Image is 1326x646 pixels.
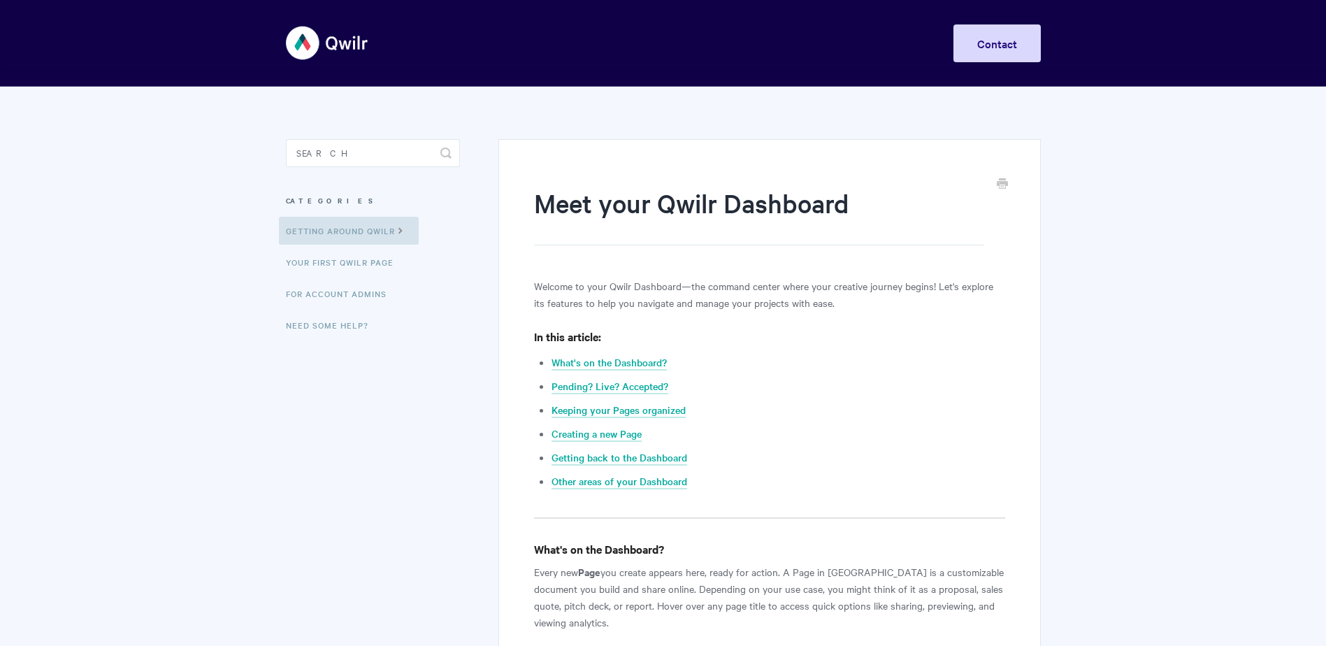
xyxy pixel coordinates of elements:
[534,329,601,344] strong: In this article:
[953,24,1041,62] a: Contact
[552,426,642,442] a: Creating a new Page
[552,474,687,489] a: Other areas of your Dashboard
[997,177,1008,192] a: Print this Article
[279,217,419,245] a: Getting Around Qwilr
[552,379,668,394] a: Pending? Live? Accepted?
[286,17,369,69] img: Qwilr Help Center
[578,564,600,579] strong: Page
[286,188,460,213] h3: Categories
[286,139,460,167] input: Search
[286,311,379,339] a: Need Some Help?
[534,278,1004,311] p: Welcome to your Qwilr Dashboard—the command center where your creative journey begins! Let's expl...
[552,355,667,371] a: What's on the Dashboard?
[534,540,1004,558] h4: What's on the Dashboard?
[552,403,686,418] a: Keeping your Pages organized
[534,564,1004,631] p: Every new you create appears here, ready for action. A Page in [GEOGRAPHIC_DATA] is a customizabl...
[286,280,397,308] a: For Account Admins
[552,450,687,466] a: Getting back to the Dashboard
[534,185,983,245] h1: Meet your Qwilr Dashboard
[286,248,404,276] a: Your First Qwilr Page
